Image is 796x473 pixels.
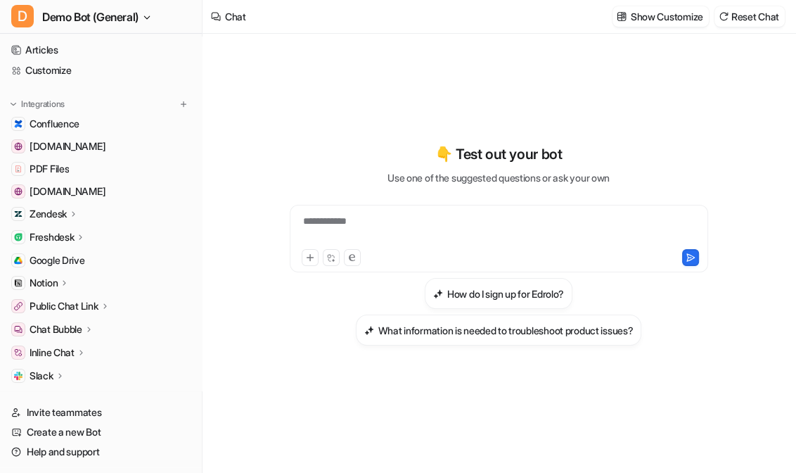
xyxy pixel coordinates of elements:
[30,253,85,267] span: Google Drive
[14,120,23,128] img: Confluence
[6,182,196,201] a: www.airbnb.com[DOMAIN_NAME]
[14,142,23,151] img: www.atlassian.com
[6,422,196,442] a: Create a new Bot
[14,256,23,265] img: Google Drive
[6,403,196,422] a: Invite teammates
[14,279,23,287] img: Notion
[6,40,196,60] a: Articles
[179,99,188,109] img: menu_add.svg
[30,230,74,244] p: Freshdesk
[14,325,23,334] img: Chat Bubble
[6,159,196,179] a: PDF FilesPDF Files
[14,233,23,241] img: Freshdesk
[225,9,246,24] div: Chat
[447,286,564,301] h3: How do I sign up for Edrolo?
[11,5,34,27] span: D
[14,302,23,310] img: Public Chat Link
[30,369,53,383] p: Slack
[433,289,443,299] img: How do I sign up for Edrolo?
[6,389,196,409] a: Explore all integrations
[30,299,98,313] p: Public Chat Link
[6,251,196,270] a: Google DriveGoogle Drive
[14,165,23,173] img: PDF Files
[387,170,610,185] p: Use one of the suggested questions or ask your own
[21,99,65,110] p: Integrations
[617,11,627,22] img: customize
[714,6,785,27] button: Reset Chat
[378,323,634,338] h3: What information is needed to troubleshoot product issues?
[6,61,196,80] a: Customize
[356,315,642,346] button: What information is needed to troubleshoot product issues?What information is needed to troublesh...
[14,372,23,380] img: Slack
[364,325,374,336] img: What information is needed to troubleshoot product issues?
[30,184,105,198] span: [DOMAIN_NAME]
[30,162,69,176] span: PDF Files
[30,117,79,131] span: Confluence
[30,139,105,153] span: [DOMAIN_NAME]
[6,114,196,134] a: ConfluenceConfluence
[30,276,58,290] p: Notion
[6,137,196,156] a: www.atlassian.com[DOMAIN_NAME]
[30,207,67,221] p: Zendesk
[6,442,196,462] a: Help and support
[30,388,191,410] span: Explore all integrations
[30,322,82,336] p: Chat Bubble
[612,6,709,27] button: Show Customize
[42,7,139,27] span: Demo Bot (General)
[631,9,703,24] p: Show Customize
[30,346,75,360] p: Inline Chat
[435,144,562,165] p: 👇 Test out your bot
[14,210,23,218] img: Zendesk
[6,97,69,111] button: Integrations
[14,187,23,196] img: www.airbnb.com
[14,348,23,357] img: Inline Chat
[425,278,572,309] button: How do I sign up for Edrolo?How do I sign up for Edrolo?
[8,99,18,109] img: expand menu
[719,11,728,22] img: reset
